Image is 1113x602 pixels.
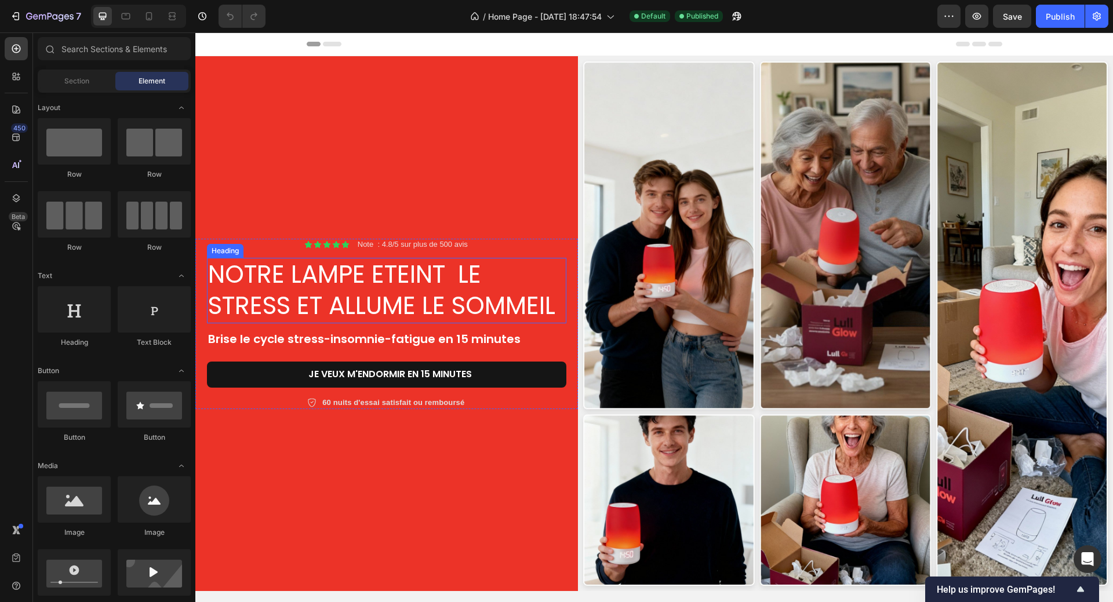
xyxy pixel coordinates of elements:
span: Element [139,76,165,86]
button: Save [993,5,1031,28]
span: Button [38,366,59,376]
div: Heading [38,337,111,348]
span: Media [38,461,58,471]
button: Show survey - Help us improve GemPages! [937,582,1087,596]
img: tab_domain_overview_orange.svg [47,67,56,76]
div: Beta [9,212,28,221]
span: Published [686,11,718,21]
div: Text Block [118,337,191,348]
div: Row [38,169,111,180]
span: Toggle open [172,267,191,285]
span: Text [38,271,52,281]
span: Help us improve GemPages! [937,584,1074,595]
button: 7 [5,5,86,28]
div: Domaine [60,68,89,76]
p: 7 [76,9,81,23]
span: Toggle open [172,362,191,380]
div: Image [38,527,111,538]
img: logo_orange.svg [19,19,28,28]
div: Undo/Redo [219,5,265,28]
div: v 4.0.25 [32,19,57,28]
div: Open Intercom Messenger [1074,545,1101,573]
span: Home Page - [DATE] 18:47:54 [488,10,602,23]
div: Mots-clés [144,68,177,76]
span: / [483,10,486,23]
span: Toggle open [172,98,191,117]
input: Search Sections & Elements [38,37,191,60]
div: Button [38,432,111,443]
div: Domaine: [DOMAIN_NAME] [30,30,131,39]
div: Image [118,527,191,538]
img: tab_keywords_by_traffic_grey.svg [132,67,141,76]
div: Row [118,242,191,253]
iframe: Design area [195,32,1113,602]
span: Section [64,76,89,86]
div: Button [118,432,191,443]
div: Publish [1046,10,1075,23]
div: 450 [11,123,28,133]
img: website_grey.svg [19,30,28,39]
button: Publish [1036,5,1085,28]
div: Row [38,242,111,253]
div: Row [118,169,191,180]
span: Default [641,11,665,21]
span: Toggle open [172,457,191,475]
span: Save [1003,12,1022,21]
span: Layout [38,103,60,113]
